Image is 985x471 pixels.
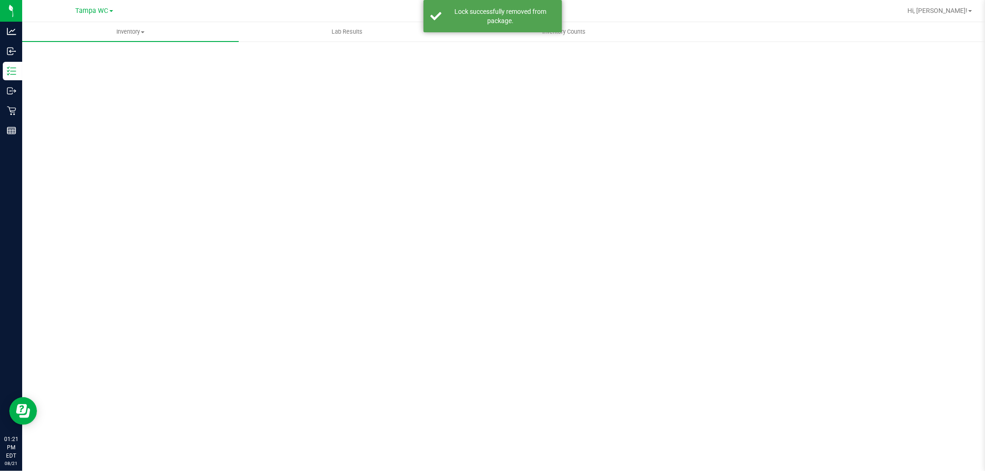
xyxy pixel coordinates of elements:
span: Lab Results [319,28,375,36]
p: 08/21 [4,460,18,467]
iframe: Resource center [9,397,37,425]
inline-svg: Inbound [7,47,16,56]
span: Hi, [PERSON_NAME]! [907,7,967,14]
p: 01:21 PM EDT [4,435,18,460]
inline-svg: Outbound [7,86,16,95]
a: Inventory [22,22,239,42]
inline-svg: Reports [7,126,16,135]
span: Inventory [22,28,239,36]
inline-svg: Inventory [7,66,16,76]
div: Lock successfully removed from package. [447,7,555,25]
inline-svg: Analytics [7,27,16,36]
inline-svg: Retail [7,106,16,115]
span: Inventory Counts [530,28,598,36]
span: Tampa WC [76,7,109,15]
a: Lab Results [239,22,455,42]
a: Inventory Counts [455,22,672,42]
